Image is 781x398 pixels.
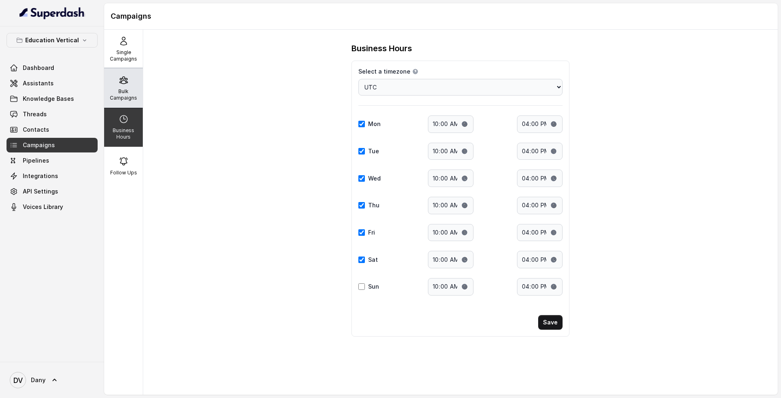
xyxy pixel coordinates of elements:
[7,122,98,137] a: Contacts
[23,172,58,180] span: Integrations
[23,187,58,196] span: API Settings
[368,120,381,128] label: Mon
[7,91,98,106] a: Knowledge Bases
[20,7,85,20] img: light.svg
[107,49,140,62] p: Single Campaigns
[23,64,54,72] span: Dashboard
[368,201,380,209] label: Thu
[368,228,375,237] label: Fri
[23,141,55,149] span: Campaigns
[23,95,74,103] span: Knowledge Bases
[31,376,46,384] span: Dany
[7,61,98,75] a: Dashboard
[25,35,79,45] p: Education Vertical
[7,200,98,214] a: Voices Library
[7,33,98,48] button: Education Vertical
[7,169,98,183] a: Integrations
[351,43,412,54] h3: Business Hours
[13,376,23,385] text: DV
[107,88,140,101] p: Bulk Campaigns
[368,174,381,183] label: Wed
[412,68,419,75] button: Select a timezone
[107,127,140,140] p: Business Hours
[7,184,98,199] a: API Settings
[23,203,63,211] span: Voices Library
[23,126,49,134] span: Contacts
[7,369,98,391] a: Dany
[368,256,378,264] label: Sat
[358,67,410,76] span: Select a timezone
[368,283,379,291] label: Sun
[7,107,98,122] a: Threads
[7,138,98,152] a: Campaigns
[538,315,563,330] button: Save
[7,153,98,168] a: Pipelines
[23,79,54,87] span: Assistants
[23,110,47,118] span: Threads
[368,147,379,155] label: Tue
[111,10,771,23] h1: Campaigns
[23,157,49,165] span: Pipelines
[110,170,137,176] p: Follow Ups
[7,76,98,91] a: Assistants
